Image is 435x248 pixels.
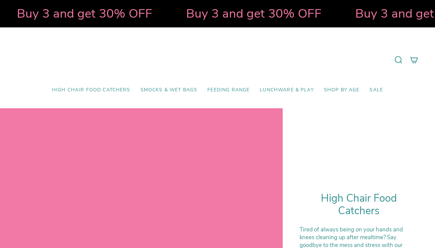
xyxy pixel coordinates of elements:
a: SALE [364,82,388,98]
a: High Chair Food Catchers [47,82,135,98]
a: Smocks & Wet Bags [135,82,203,98]
span: Shop by Age [324,87,360,93]
span: Smocks & Wet Bags [140,87,198,93]
h1: High Chair Food Catchers [300,192,418,218]
a: Shop by Age [319,82,365,98]
a: Mumma’s Little Helpers [159,38,276,82]
strong: Buy 3 and get 30% OFF [16,5,152,22]
span: Lunchware & Play [260,87,313,93]
span: Feeding Range [207,87,250,93]
span: SALE [369,87,383,93]
span: High Chair Food Catchers [52,87,130,93]
a: Feeding Range [202,82,255,98]
strong: Buy 3 and get 30% OFF [185,5,321,22]
a: Lunchware & Play [255,82,318,98]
